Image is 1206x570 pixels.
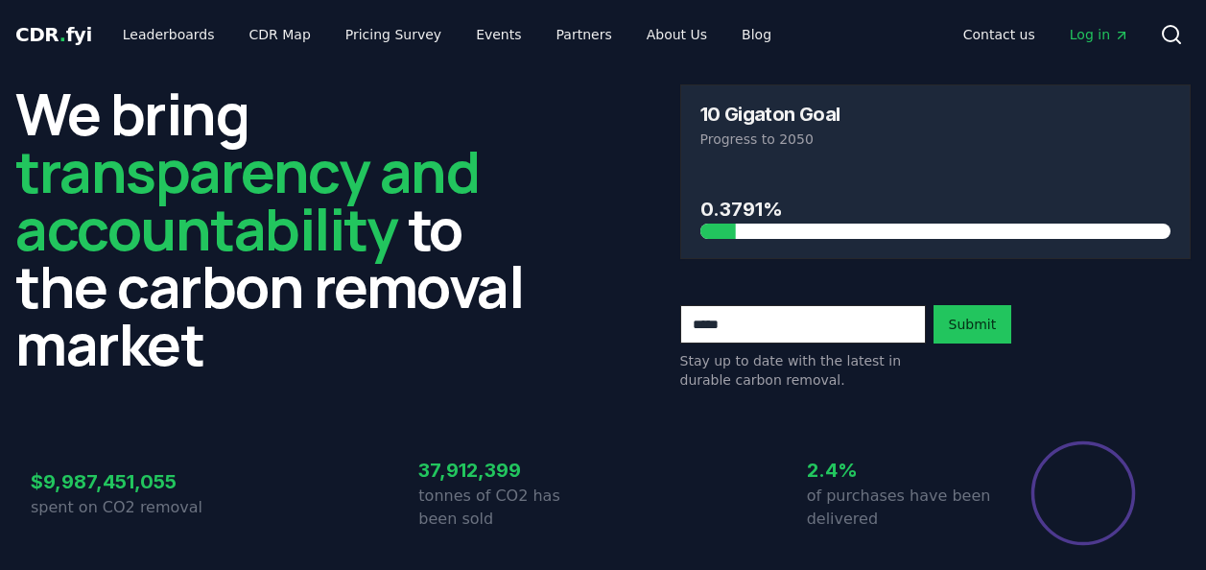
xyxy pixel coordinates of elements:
[807,485,991,531] p: of purchases have been delivered
[330,17,457,52] a: Pricing Survey
[1054,17,1145,52] a: Log in
[15,21,92,48] a: CDR.fyi
[107,17,787,52] nav: Main
[700,105,840,124] h3: 10 Gigaton Goal
[234,17,326,52] a: CDR Map
[807,456,991,485] h3: 2.4%
[418,456,603,485] h3: 37,912,399
[15,131,479,268] span: transparency and accountability
[15,84,527,372] h2: We bring to the carbon removal market
[680,351,926,390] p: Stay up to date with the latest in durable carbon removal.
[1029,439,1137,547] div: Percentage of sales delivered
[700,130,1171,149] p: Progress to 2050
[541,17,627,52] a: Partners
[726,17,787,52] a: Blog
[948,17,1145,52] nav: Main
[948,17,1051,52] a: Contact us
[15,23,92,46] span: CDR fyi
[934,305,1012,344] button: Submit
[31,496,215,519] p: spent on CO2 removal
[1070,25,1129,44] span: Log in
[31,467,215,496] h3: $9,987,451,055
[107,17,230,52] a: Leaderboards
[700,195,1171,224] h3: 0.3791%
[59,23,66,46] span: .
[461,17,536,52] a: Events
[418,485,603,531] p: tonnes of CO2 has been sold
[631,17,722,52] a: About Us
